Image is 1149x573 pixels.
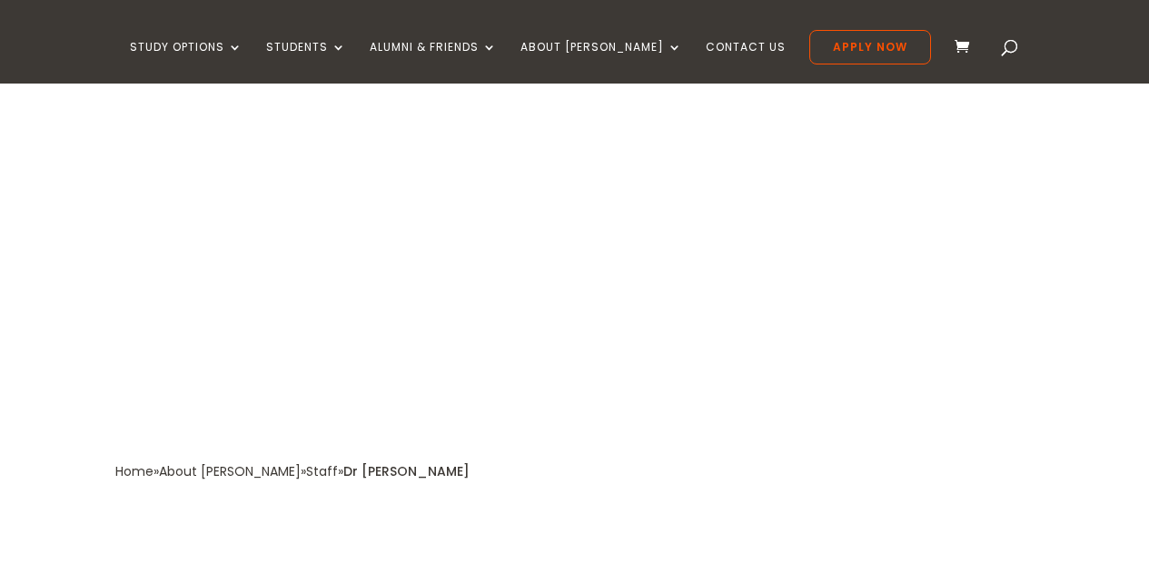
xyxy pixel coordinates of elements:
[159,462,301,480] a: About [PERSON_NAME]
[706,41,786,84] a: Contact Us
[115,462,154,480] a: Home
[306,462,338,480] a: Staff
[266,41,346,84] a: Students
[809,30,931,64] a: Apply Now
[130,41,243,84] a: Study Options
[520,41,682,84] a: About [PERSON_NAME]
[115,459,343,484] div: » » »
[370,41,497,84] a: Alumni & Friends
[343,459,470,484] div: Dr [PERSON_NAME]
